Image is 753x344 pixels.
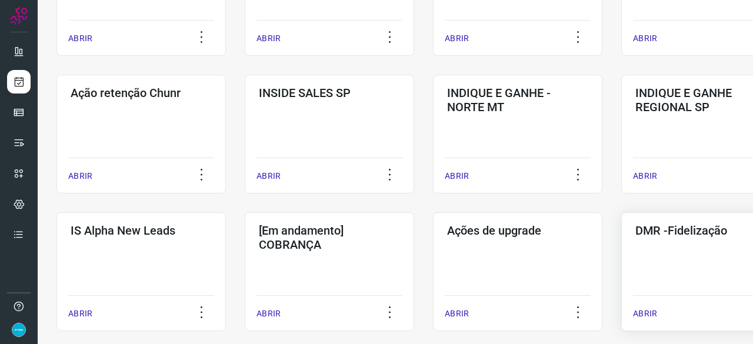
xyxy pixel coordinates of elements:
[633,308,657,320] p: ABRIR
[445,170,469,182] p: ABRIR
[68,32,92,45] p: ABRIR
[12,323,26,337] img: 4352b08165ebb499c4ac5b335522ff74.png
[71,86,212,100] h3: Ação retenção Chunr
[447,223,588,238] h3: Ações de upgrade
[256,170,281,182] p: ABRIR
[10,7,28,25] img: Logo
[259,223,400,252] h3: [Em andamento] COBRANÇA
[256,32,281,45] p: ABRIR
[68,170,92,182] p: ABRIR
[71,223,212,238] h3: IS Alpha New Leads
[633,32,657,45] p: ABRIR
[68,308,92,320] p: ABRIR
[259,86,400,100] h3: INSIDE SALES SP
[256,308,281,320] p: ABRIR
[445,32,469,45] p: ABRIR
[447,86,588,114] h3: INDIQUE E GANHE - NORTE MT
[445,308,469,320] p: ABRIR
[633,170,657,182] p: ABRIR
